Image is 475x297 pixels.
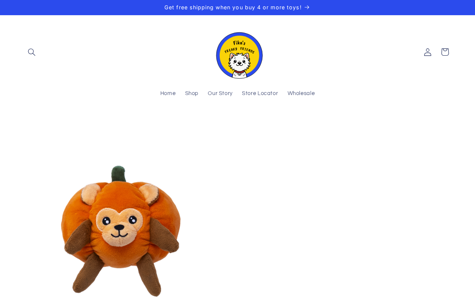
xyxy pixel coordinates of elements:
[164,4,301,10] span: Get free shipping when you buy 4 or more toys!
[155,86,180,102] a: Home
[180,86,203,102] a: Shop
[242,90,278,97] span: Store Locator
[283,86,320,102] a: Wholesale
[160,90,176,97] span: Home
[203,86,237,102] a: Our Story
[212,26,263,79] img: Fika's Freaky Friends
[208,90,233,97] span: Our Story
[288,90,315,97] span: Wholesale
[209,23,266,82] a: Fika's Freaky Friends
[185,90,199,97] span: Shop
[23,43,40,61] summary: Search
[237,86,283,102] a: Store Locator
